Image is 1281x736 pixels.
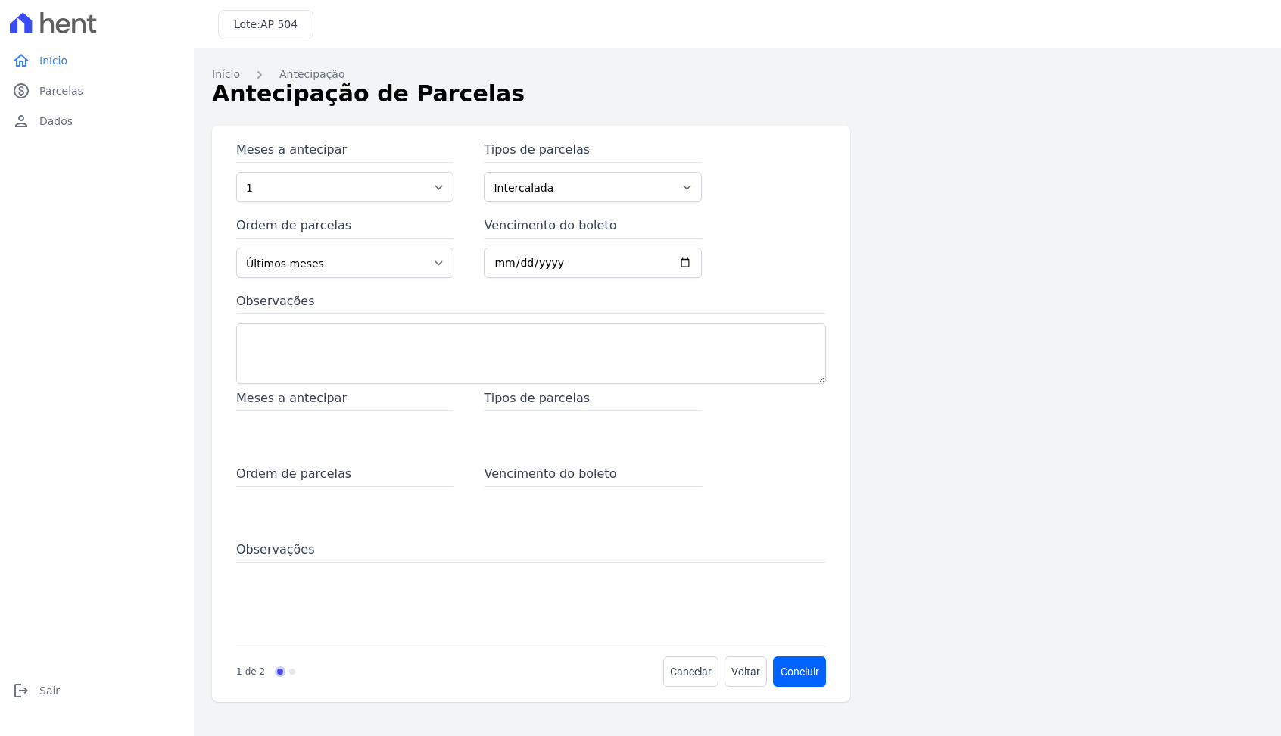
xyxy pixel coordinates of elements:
span: Início [39,53,67,68]
label: Meses a antecipar [236,141,453,163]
span: Observações [236,541,826,563]
p: de 2 [245,665,265,678]
span: Cancelar [670,664,712,679]
span: Dados [39,114,73,129]
a: paidParcelas [6,76,188,106]
span: Voltar [731,664,760,679]
a: personDados [6,106,188,136]
i: person [12,112,30,130]
span: Vencimento do boleto [484,465,701,487]
label: Tipos de parcelas [484,141,701,163]
nav: Breadcrumb [212,67,1263,83]
a: Cancelar [663,656,718,687]
a: Antecipação [279,67,344,83]
span: AP 504 [260,18,298,30]
span: Tipos de parcelas [484,389,701,411]
p: 1 [236,665,242,678]
i: logout [12,681,30,700]
a: Avançar [773,656,826,687]
label: Ordem de parcelas [236,217,453,239]
span: Ordem de parcelas [236,465,453,487]
label: Vencimento do boleto [484,217,701,239]
span: Parcelas [39,83,83,98]
a: Início [212,67,240,83]
h3: Lote: [234,17,298,33]
a: homeInício [6,45,188,76]
a: logoutSair [6,675,188,706]
nav: Progress [236,656,295,687]
button: Concluir [774,656,826,687]
label: Observações [236,292,826,314]
h1: Antecipação de Parcelas [212,76,1263,111]
i: home [12,51,30,70]
a: Voltar [725,656,767,687]
span: Sair [39,683,60,698]
span: Meses a antecipar [236,389,453,411]
i: paid [12,82,30,100]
